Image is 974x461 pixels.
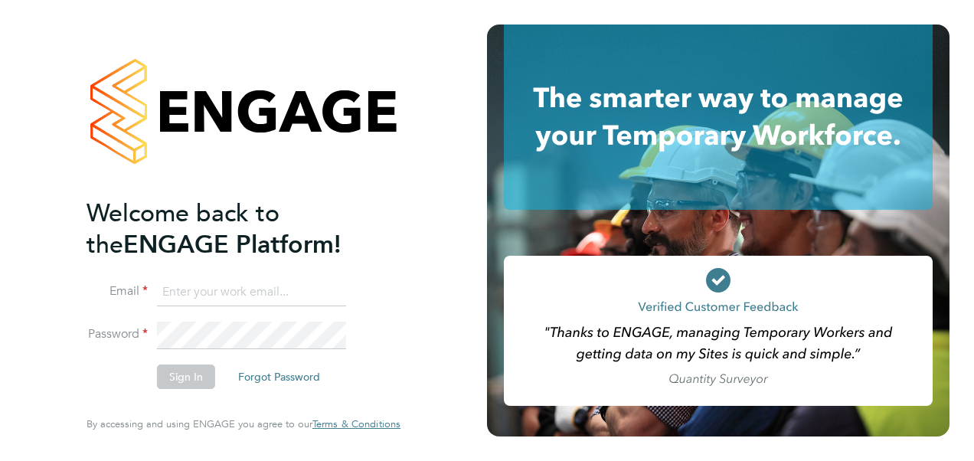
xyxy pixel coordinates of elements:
span: By accessing and using ENGAGE you agree to our [87,417,400,430]
button: Forgot Password [226,365,332,389]
button: Sign In [157,365,215,389]
a: Terms & Conditions [312,418,400,430]
label: Email [87,283,148,299]
span: Terms & Conditions [312,417,400,430]
input: Enter your work email... [157,279,346,306]
label: Password [87,326,148,342]
span: Welcome back to the [87,198,279,260]
h2: ENGAGE Platform! [87,198,385,260]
